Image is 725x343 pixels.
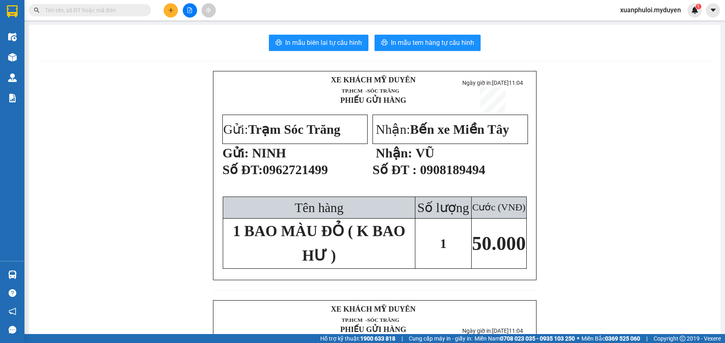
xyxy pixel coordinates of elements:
span: | [646,334,647,343]
span: xuanphuloi.myduyen [614,5,687,15]
strong: 0708 023 035 - 0935 103 250 [500,335,575,342]
strong: XE KHÁCH MỸ DUYÊN [331,305,416,313]
span: 0908189494 [420,162,485,177]
span: Miền Nam [474,334,575,343]
span: caret-down [709,7,717,14]
span: In mẫu biên lai tự cấu hình [285,38,362,48]
button: aim [202,3,216,18]
input: Tìm tên, số ĐT hoặc mã đơn [45,6,141,15]
span: Hỗ trợ kỹ thuật: [320,334,395,343]
strong: 0369 525 060 [605,335,640,342]
span: Cước (VNĐ) [472,202,525,212]
sup: 1 [696,4,701,9]
span: Số ĐT: [222,162,263,177]
button: file-add [183,3,197,18]
img: warehouse-icon [8,33,17,41]
button: printerIn mẫu biên lai tự cấu hình [269,35,368,51]
span: printer [381,39,388,47]
span: copyright [680,336,685,341]
span: Bến xe Miền Tây [410,122,509,137]
span: VŨ [415,146,434,160]
span: TP.HCM -SÓC TRĂNG [341,88,399,94]
p: Ngày giờ in: [457,80,529,86]
strong: 1900 633 818 [360,335,395,342]
span: file-add [187,7,193,13]
span: [DATE] [492,328,523,334]
strong: XE KHÁCH MỸ DUYÊN [331,75,416,84]
span: In mẫu tem hàng tự cấu hình [391,38,474,48]
img: warehouse-icon [8,53,17,62]
span: 11:04 [509,328,523,334]
span: aim [206,7,211,13]
span: Miền Bắc [581,334,640,343]
img: warehouse-icon [8,73,17,82]
span: message [9,326,16,334]
img: logo-vxr [7,5,18,18]
strong: PHIẾU GỬI HÀNG [340,325,406,334]
span: | [401,334,403,343]
img: warehouse-icon [8,270,17,279]
strong: PHIẾU GỬI HÀNG [340,96,406,104]
span: printer [275,39,282,47]
span: question-circle [9,289,16,297]
strong: Số ĐT : [372,162,417,177]
span: 50.000 [472,232,526,254]
img: solution-icon [8,94,17,102]
span: Tên hàng [295,200,344,215]
span: NINH [252,146,286,160]
strong: Nhận: [376,146,412,160]
span: Cung cấp máy in - giấy in: [409,334,472,343]
button: printerIn mẫu tem hàng tự cấu hình [375,35,481,51]
span: TP.HCM -SÓC TRĂNG [341,317,399,323]
span: 1 [697,4,700,9]
span: [DATE] [492,80,523,86]
span: Nhận: [376,122,509,137]
span: Trạm Sóc Trăng [248,122,340,137]
button: caret-down [706,3,720,18]
span: 0962721499 [263,162,328,177]
span: plus [168,7,174,13]
img: icon-new-feature [691,7,698,14]
span: Gửi: [223,122,340,137]
strong: Gửi: [222,146,248,160]
span: search [34,7,40,13]
span: 1 BAO MÀU ĐỎ ( K BAO HƯ ) [233,223,406,264]
button: plus [164,3,178,18]
span: 11:04 [509,80,523,86]
span: notification [9,308,16,315]
span: ⚪️ [577,337,579,340]
span: Số lượng [417,200,469,215]
span: 1 [440,236,446,251]
p: Ngày giờ in: [457,328,529,334]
